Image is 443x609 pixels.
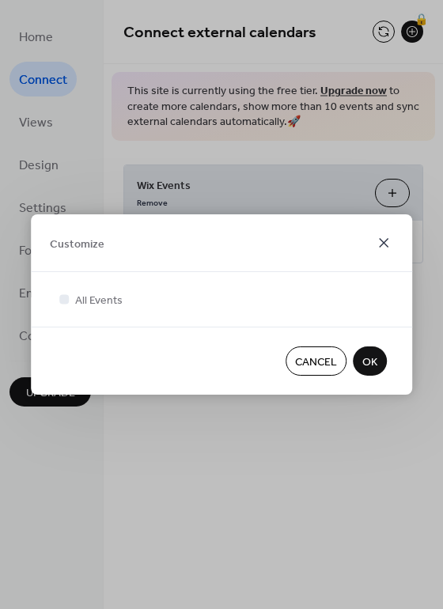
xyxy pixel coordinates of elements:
[362,354,377,371] span: OK
[353,346,387,376] button: OK
[50,236,104,252] span: Customize
[286,346,346,376] button: Cancel
[75,293,123,309] span: All Events
[295,354,337,371] span: Cancel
